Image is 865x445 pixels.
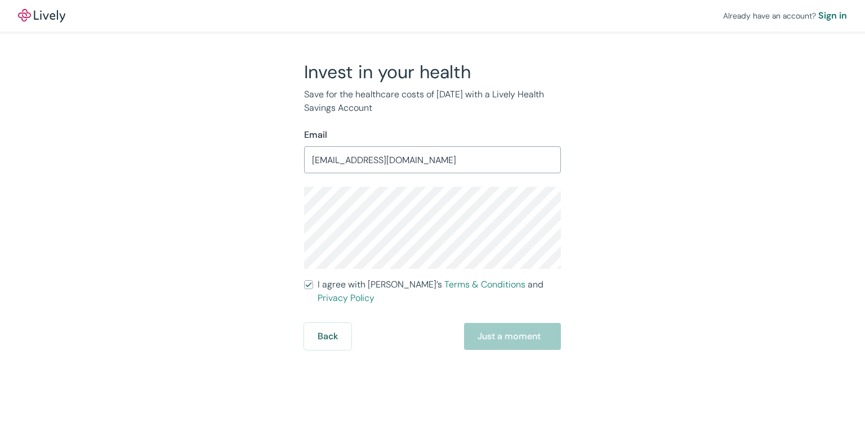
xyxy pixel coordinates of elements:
[304,323,351,350] button: Back
[318,278,561,305] span: I agree with [PERSON_NAME]’s and
[444,278,525,290] a: Terms & Conditions
[18,9,65,23] img: Lively
[818,9,847,23] a: Sign in
[18,9,65,23] a: LivelyLively
[304,61,561,83] h2: Invest in your health
[304,88,561,115] p: Save for the healthcare costs of [DATE] with a Lively Health Savings Account
[318,292,374,304] a: Privacy Policy
[723,9,847,23] div: Already have an account?
[304,128,327,142] label: Email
